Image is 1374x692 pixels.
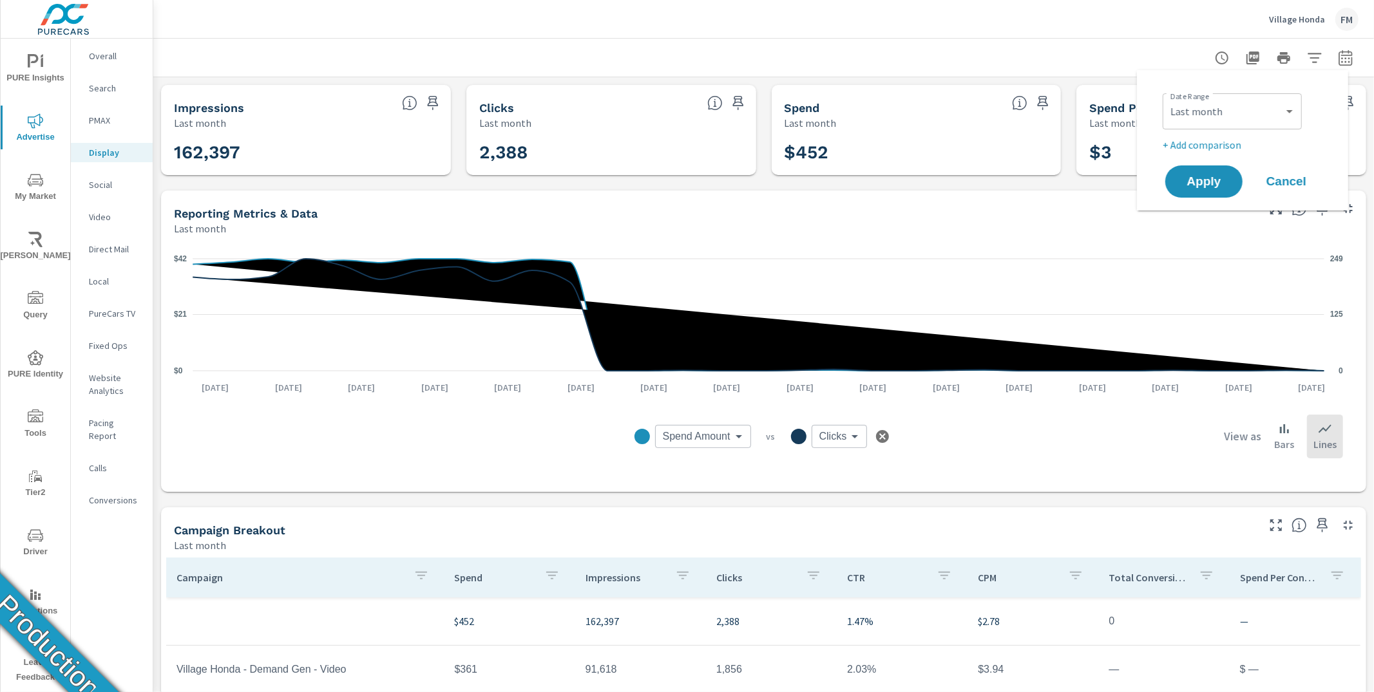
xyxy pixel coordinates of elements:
[1302,45,1328,71] button: Apply Filters
[5,528,66,559] span: Driver
[71,207,153,227] div: Video
[5,469,66,500] span: Tier2
[631,381,676,394] p: [DATE]
[851,381,896,394] p: [DATE]
[847,571,926,584] p: CTR
[174,254,187,263] text: $42
[89,307,142,320] p: PureCars TV
[71,413,153,445] div: Pacing Report
[5,587,66,619] span: Operations
[1070,381,1115,394] p: [DATE]
[978,613,1088,629] p: $2.78
[266,381,311,394] p: [DATE]
[558,381,604,394] p: [DATE]
[716,571,796,584] p: Clicks
[455,571,534,584] p: Spend
[166,653,444,686] td: Village Honda - Demand Gen - Video
[575,653,706,686] td: 91,618
[339,381,384,394] p: [DATE]
[1216,381,1261,394] p: [DATE]
[71,239,153,259] div: Direct Mail
[5,291,66,323] span: Query
[1224,430,1261,443] h6: View as
[174,142,438,164] h3: 162,397
[663,430,730,443] span: Spend Amount
[444,653,575,686] td: $361
[5,639,66,685] span: Leave Feedback
[1033,93,1053,113] span: Save this to your personalized report
[71,79,153,98] div: Search
[89,210,142,223] p: Video
[586,571,665,584] p: Impressions
[1271,45,1297,71] button: Print Report
[1178,176,1230,187] span: Apply
[89,494,142,507] p: Conversions
[89,339,142,352] p: Fixed Ops
[71,458,153,478] div: Calls
[5,350,66,382] span: PURE Identity
[174,366,183,375] text: $0
[89,371,142,397] p: Website Analytics
[1338,93,1359,113] span: Save this to your personalized report
[1089,142,1353,164] h3: $3
[1338,198,1359,219] button: Minimize Widget
[89,462,142,474] p: Calls
[71,175,153,194] div: Social
[89,178,142,191] p: Social
[785,115,837,131] p: Last month
[924,381,969,394] p: [DATE]
[5,232,66,263] span: [PERSON_NAME]
[71,304,153,323] div: PureCars TV
[1089,115,1141,131] p: Last month
[837,653,968,686] td: 2.03%
[1290,381,1335,394] p: [DATE]
[174,221,226,236] p: Last month
[5,173,66,204] span: My Market
[89,82,142,95] p: Search
[174,310,187,319] text: $21
[1163,137,1328,153] p: + Add comparison
[479,101,514,115] h5: Clicks
[89,50,142,62] p: Overall
[89,114,142,127] p: PMAX
[71,368,153,400] div: Website Analytics
[1292,518,1307,533] span: This is a summary of Display performance results by campaign. Each column can be sorted.
[1,39,70,690] div: nav menu
[968,653,1098,686] td: $3.94
[785,101,820,115] h5: Spend
[1240,45,1266,71] button: "Export Report to PDF"
[819,430,847,443] span: Clicks
[174,538,226,553] p: Last month
[1335,8,1359,31] div: FM
[716,613,826,629] p: 2,388
[177,571,403,584] p: Campaign
[1338,515,1359,536] button: Minimize Widget
[423,93,443,113] span: Save this to your personalized report
[174,523,285,537] h5: Campaign Breakout
[785,142,1049,164] h3: $452
[71,143,153,162] div: Display
[89,275,142,288] p: Local
[1312,515,1333,536] span: Save this to your personalized report
[89,146,142,159] p: Display
[71,111,153,130] div: PMAX
[479,142,743,164] h3: 2,388
[71,491,153,510] div: Conversions
[1266,515,1286,536] button: Make Fullscreen
[706,653,837,686] td: 1,856
[1313,436,1337,452] p: Lines
[1143,381,1188,394] p: [DATE]
[778,381,823,394] p: [DATE]
[485,381,530,394] p: [DATE]
[751,431,791,442] p: vs
[5,409,66,441] span: Tools
[89,243,142,256] p: Direct Mail
[1099,605,1230,637] td: 0
[1269,14,1325,25] p: Village Honda
[1012,95,1027,111] span: The amount of money spent on advertising during the period.
[1330,254,1343,263] text: 249
[174,101,244,115] h5: Impressions
[655,425,751,448] div: Spend Amount
[5,54,66,86] span: PURE Insights
[1099,653,1230,686] td: —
